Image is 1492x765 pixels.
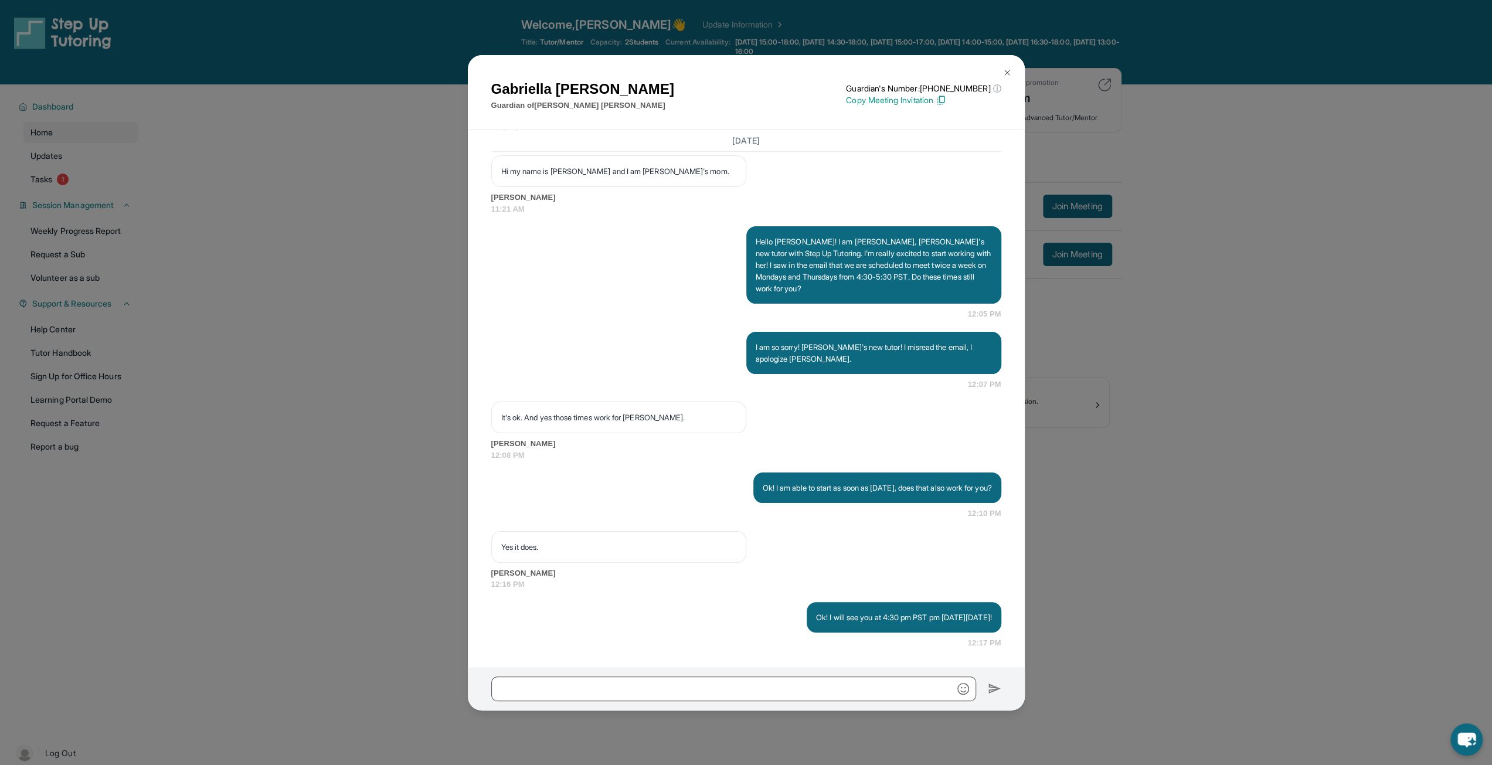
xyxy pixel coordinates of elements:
span: 12:17 PM [968,637,1001,649]
p: Hello [PERSON_NAME]! I am [PERSON_NAME], [PERSON_NAME]'s new tutor with Step Up Tutoring. I'm rea... [756,236,992,294]
span: 12:07 PM [968,379,1001,390]
h3: [DATE] [491,135,1001,147]
span: 12:05 PM [968,308,1001,320]
p: Ok! I am able to start as soon as [DATE], does that also work for you? [763,482,992,494]
p: Guardian's Number: [PHONE_NUMBER] [846,83,1001,94]
button: chat-button [1450,723,1483,756]
img: Emoji [957,683,969,695]
p: I am so sorry! [PERSON_NAME]'s new tutor! I misread the email, I apologize [PERSON_NAME]. [756,341,992,365]
p: Guardian of [PERSON_NAME] [PERSON_NAME] [491,100,674,111]
span: 12:16 PM [491,579,1001,590]
img: Send icon [988,682,1001,696]
span: [PERSON_NAME] [491,438,1001,450]
p: Yes it does. [501,541,736,553]
p: Ok! I will see you at 4:30 pm PST pm [DATE][DATE]! [816,611,992,623]
span: ⓘ [993,83,1001,94]
p: Hi my name is [PERSON_NAME] and I am [PERSON_NAME]'s mom. [501,165,736,177]
h1: Gabriella [PERSON_NAME] [491,79,674,100]
img: Copy Icon [936,95,946,106]
span: 12:10 PM [968,508,1001,519]
span: 11:21 AM [491,203,1001,215]
span: [PERSON_NAME] [491,567,1001,579]
span: 12:08 PM [491,450,1001,461]
img: Close Icon [1002,68,1012,77]
span: [PERSON_NAME] [491,192,1001,203]
p: It's ok. And yes those times work for [PERSON_NAME]. [501,412,736,423]
p: Copy Meeting Invitation [846,94,1001,106]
